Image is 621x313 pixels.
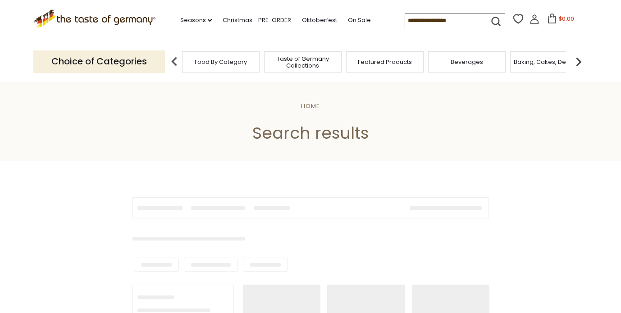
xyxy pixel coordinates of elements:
[267,55,339,69] a: Taste of Germany Collections
[302,15,337,25] a: Oktoberfest
[358,59,412,65] a: Featured Products
[514,59,584,65] a: Baking, Cakes, Desserts
[28,123,593,143] h1: Search results
[223,15,291,25] a: Christmas - PRE-ORDER
[541,14,580,27] button: $0.00
[180,15,212,25] a: Seasons
[301,102,320,110] a: Home
[33,50,165,73] p: Choice of Categories
[195,59,247,65] a: Food By Category
[570,53,588,71] img: next arrow
[451,59,483,65] a: Beverages
[348,15,371,25] a: On Sale
[559,15,574,23] span: $0.00
[165,53,183,71] img: previous arrow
